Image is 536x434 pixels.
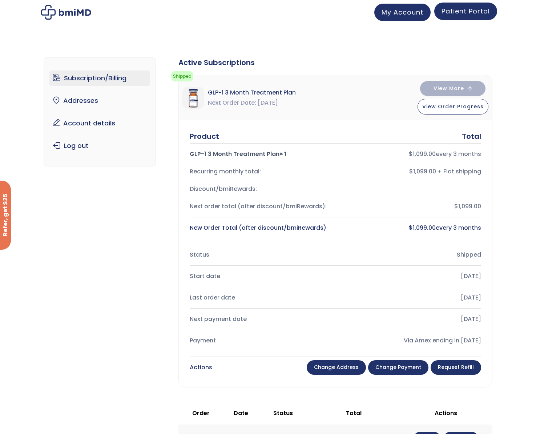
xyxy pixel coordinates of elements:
[190,166,330,177] div: Recurring monthly total:
[418,99,488,114] button: View Order Progress
[434,3,497,20] a: Patient Portal
[274,76,286,84] a: here
[190,271,330,281] div: Start date
[190,223,330,233] div: New Order Total (after discount/bmiRewards)
[258,98,278,108] span: [DATE]
[208,98,256,108] span: Next Order Date
[49,116,150,131] a: Account details
[341,250,481,260] div: Shipped
[178,57,492,68] div: Active Subscriptions
[341,166,481,177] div: $1,099.00 + Flat shipping
[234,409,248,417] span: Date
[171,71,193,81] span: Shipped
[341,223,481,233] div: every 3 months
[431,360,481,375] a: Request Refill
[307,360,366,375] a: Change address
[462,131,481,141] div: Total
[190,362,212,373] div: Actions
[409,224,436,232] bdi: 1,099.00
[44,57,156,166] nav: Account pages
[341,149,481,159] div: every 3 months
[192,409,210,417] span: Order
[442,7,490,16] span: Patient Portal
[420,81,485,96] button: View More
[190,131,219,141] div: Product
[409,150,413,158] span: $
[341,201,481,212] div: $1,099.00
[409,150,436,158] bdi: 1,099.00
[190,335,330,346] div: Payment
[41,5,91,20] img: My account
[190,149,330,159] div: GLP-1 3 Month Treatment Plan
[368,360,428,375] a: Change payment
[422,103,484,110] span: View Order Progress
[279,150,286,158] strong: × 1
[49,93,150,108] a: Addresses
[273,409,293,417] span: Status
[190,184,330,194] div: Discount/bmiRewards:
[341,293,481,303] div: [DATE]
[435,409,457,417] span: Actions
[190,314,330,324] div: Next payment date
[49,71,150,86] a: Subscription/Billing
[190,293,330,303] div: Last order date
[49,138,150,153] a: Log out
[346,409,362,417] span: Total
[434,86,464,91] span: View More
[341,271,481,281] div: [DATE]
[208,88,296,98] span: GLP-1 3 Month Treatment Plan
[409,224,413,232] span: $
[190,250,330,260] div: Status
[382,8,423,17] span: My Account
[190,201,330,212] div: Next order total (after discount/bmiRewards):
[341,335,481,346] div: Via Amex ending in [DATE]
[341,314,481,324] div: [DATE]
[374,4,431,21] a: My Account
